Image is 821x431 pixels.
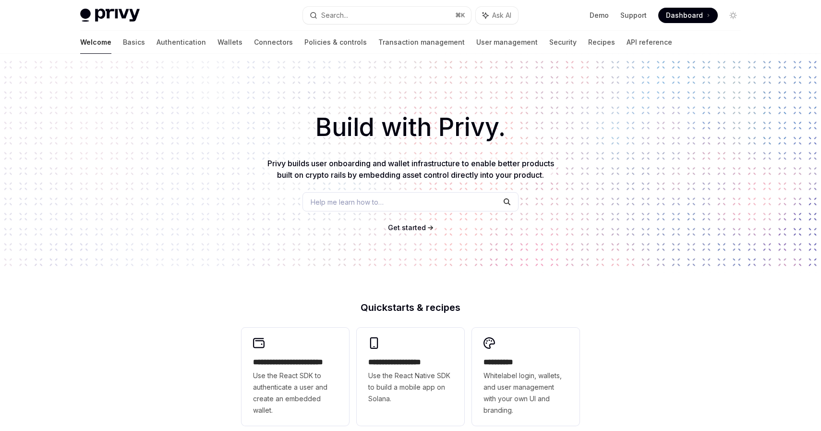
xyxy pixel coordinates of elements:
a: **** *****Whitelabel login, wallets, and user management with your own UI and branding. [472,328,580,426]
img: light logo [80,9,140,22]
span: Use the React Native SDK to build a mobile app on Solana. [368,370,453,405]
a: Demo [590,11,609,20]
span: ⌘ K [455,12,465,19]
span: Ask AI [492,11,511,20]
span: Use the React SDK to authenticate a user and create an embedded wallet. [253,370,338,416]
h2: Quickstarts & recipes [241,303,580,312]
span: Whitelabel login, wallets, and user management with your own UI and branding. [483,370,568,416]
span: Dashboard [666,11,703,20]
button: Toggle dark mode [725,8,741,23]
a: Policies & controls [304,31,367,54]
a: User management [476,31,538,54]
span: Privy builds user onboarding and wallet infrastructure to enable better products built on crypto ... [267,159,554,180]
div: Search... [321,10,348,21]
a: Get started [388,223,426,233]
button: Ask AI [476,7,518,24]
a: Authentication [157,31,206,54]
span: Get started [388,223,426,232]
a: Transaction management [378,31,465,54]
a: Connectors [254,31,293,54]
h1: Build with Privy. [15,109,806,146]
a: Recipes [588,31,615,54]
a: **** **** **** ***Use the React Native SDK to build a mobile app on Solana. [357,328,464,426]
span: Help me learn how to… [311,197,384,207]
a: API reference [627,31,672,54]
a: Support [620,11,647,20]
button: Search...⌘K [303,7,471,24]
a: Security [549,31,577,54]
a: Welcome [80,31,111,54]
a: Basics [123,31,145,54]
a: Wallets [217,31,242,54]
a: Dashboard [658,8,718,23]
